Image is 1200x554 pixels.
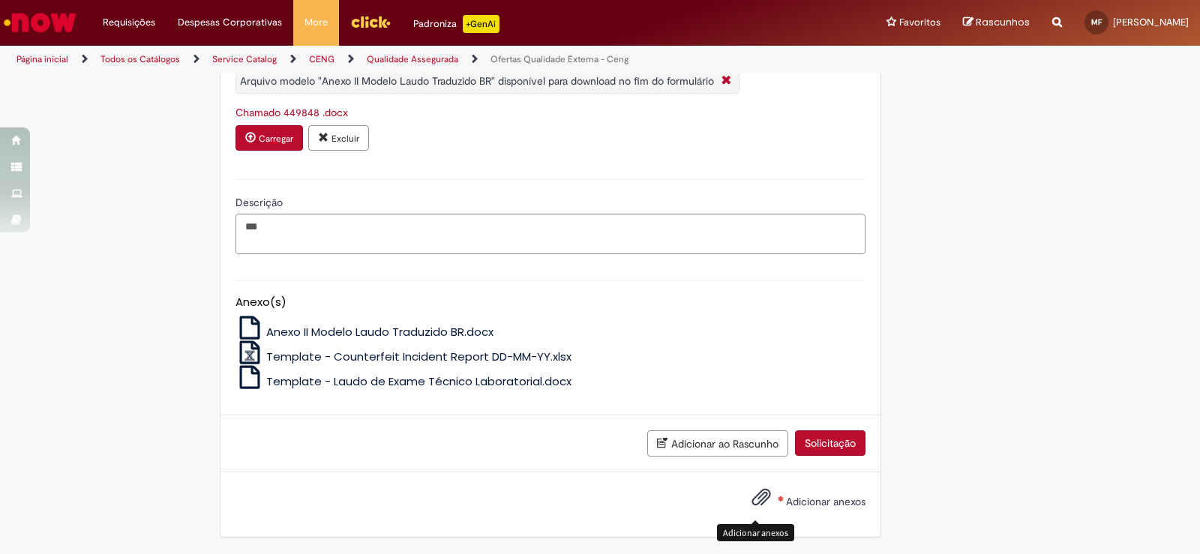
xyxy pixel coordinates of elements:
span: Adicionar anexos [786,495,865,508]
img: ServiceNow [1,7,79,37]
a: Template - Counterfeit Incident Report DD-MM-YY.xlsx [235,349,572,364]
img: click_logo_yellow_360x200.png [350,10,391,33]
button: Solicitação [795,430,865,456]
span: Descrição [235,196,286,209]
a: Anexo II Modelo Laudo Traduzido BR.docx [235,324,494,340]
div: Adicionar anexos [717,524,794,541]
span: More [304,15,328,30]
a: Rascunhos [963,16,1030,30]
p: +GenAi [463,15,499,33]
textarea: Descrição [235,214,865,254]
div: Padroniza [413,15,499,33]
a: Service Catalog [212,53,277,65]
span: Anexo II Modelo Laudo Traduzido BR.docx [266,324,493,340]
span: Favoritos [899,15,940,30]
ul: Trilhas de página [11,46,789,73]
span: Arquivo modelo "Anexo II Modelo Laudo Traduzido BR" disponível para download no fim do formulário [240,74,714,88]
span: MF [1091,17,1102,27]
button: Adicionar ao Rascunho [647,430,788,457]
button: Excluir anexo Chamado 449848 .docx [308,125,369,151]
a: Qualidade Assegurada [367,53,458,65]
span: Despesas Corporativas [178,15,282,30]
span: Requisições [103,15,155,30]
a: Página inicial [16,53,68,65]
span: [PERSON_NAME] [1113,16,1189,28]
button: Carregar anexo de Anexar Laudo Required [235,125,303,151]
i: Fechar More information Por question_anexar_laudo [718,73,735,89]
span: Rascunhos [976,15,1030,29]
span: Template - Laudo de Exame Técnico Laboratorial.docx [266,373,571,389]
h5: Anexo(s) [235,296,865,309]
span: Template - Counterfeit Incident Report DD-MM-YY.xlsx [266,349,571,364]
button: Adicionar anexos [748,484,775,518]
a: Ofertas Qualidade Externa - Ceng [490,53,628,65]
a: Template - Laudo de Exame Técnico Laboratorial.docx [235,373,572,389]
a: Todos os Catálogos [100,53,180,65]
small: Excluir [331,133,359,145]
a: CENG [309,53,334,65]
a: Download de Chamado 449848 .docx [235,106,348,119]
small: Carregar [259,133,293,145]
